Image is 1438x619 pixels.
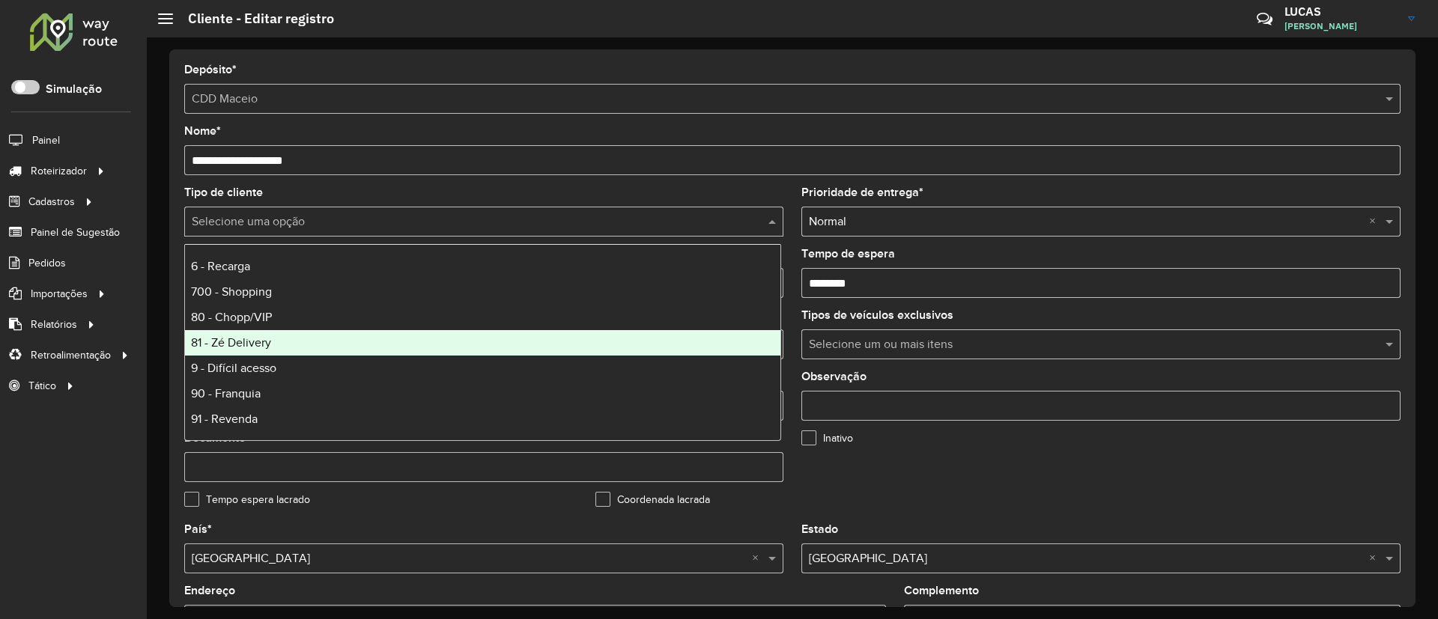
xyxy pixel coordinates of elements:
label: Observação [801,368,867,385]
span: Clear all [752,549,765,567]
span: Retroalimentação [31,347,111,363]
span: 81 - Zé Delivery [191,336,271,349]
label: Endereço [184,582,235,600]
label: Complemento [904,582,979,600]
span: Pedidos [28,255,66,271]
span: Painel [32,132,60,148]
ng-dropdown-panel: Options list [184,244,781,441]
label: Prioridade de entrega [801,183,923,201]
h3: LUCAS [1284,4,1397,19]
label: Nome [184,122,221,140]
label: País [184,520,212,538]
span: Painel de Sugestão [31,225,120,240]
label: Tipos de veículos exclusivos [801,306,953,324]
label: Tempo espera lacrado [184,492,310,507]
label: Estado [801,520,838,538]
span: Clear all [1369,549,1382,567]
span: Importações [31,286,88,302]
span: Roteirizador [31,163,87,179]
label: Tipo de cliente [184,183,263,201]
a: Contato Rápido [1249,3,1281,35]
label: Simulação [46,80,102,98]
span: Relatórios [31,317,77,332]
label: Coordenada lacrada [595,492,710,507]
label: Inativo [801,430,853,446]
span: 91 - Revenda [191,412,258,425]
label: Depósito [184,61,237,79]
span: 6 - Recarga [191,260,250,272]
span: Cadastros [28,194,75,210]
span: 90 - Franquia [191,387,261,400]
span: [PERSON_NAME] [1284,19,1397,33]
span: 9 - Difícil acesso [191,362,276,374]
span: Clear all [1369,213,1382,231]
h2: Cliente - Editar registro [173,10,334,27]
label: Tempo de espera [801,245,895,263]
span: Tático [28,378,56,394]
span: 80 - Chopp/VIP [191,311,272,323]
span: 700 - Shopping [191,285,272,298]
